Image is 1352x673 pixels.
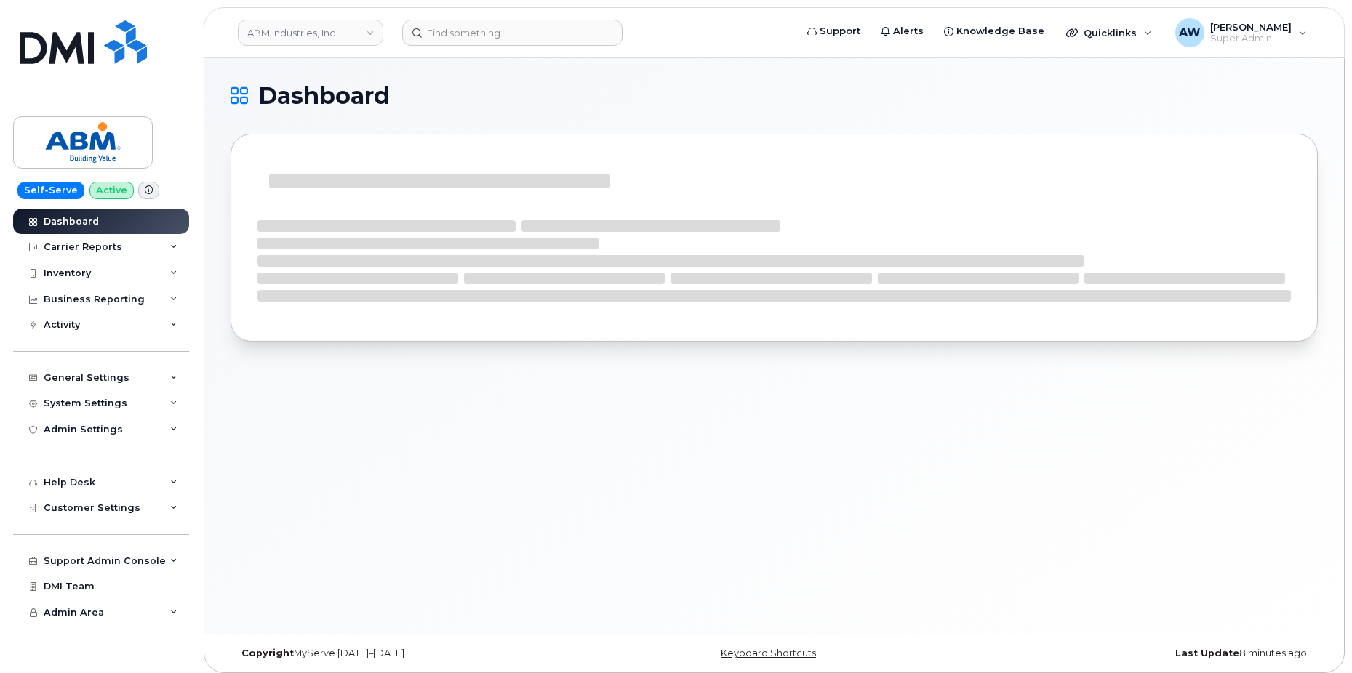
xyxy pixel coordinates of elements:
[258,85,390,107] span: Dashboard
[231,648,593,659] div: MyServe [DATE]–[DATE]
[241,648,294,658] strong: Copyright
[1175,648,1239,658] strong: Last Update
[721,648,816,658] a: Keyboard Shortcuts
[956,648,1318,659] div: 8 minutes ago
